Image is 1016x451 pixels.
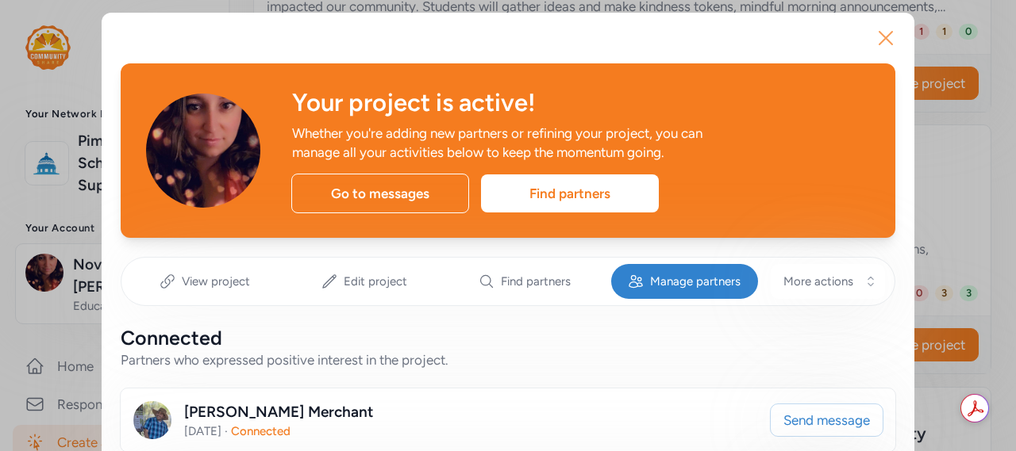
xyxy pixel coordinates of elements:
[783,273,853,289] span: More actions
[292,124,749,162] div: Whether you're adding new partners or refining your project, you can manage all your activities b...
[344,273,407,289] span: Edit project
[501,273,571,289] span: Find partners
[231,424,291,438] span: Connected
[133,401,171,439] img: Avatar
[650,273,741,289] span: Manage partners
[481,174,659,212] div: Find partners
[771,264,885,299] button: More actions
[291,174,469,213] div: Go to messages
[184,424,221,438] span: [DATE]
[225,424,228,438] span: ·
[184,401,373,423] div: [PERSON_NAME] Merchant
[182,273,250,289] span: View project
[770,403,883,437] button: Send message
[121,325,895,350] div: Connected
[783,411,870,430] span: Send message
[146,94,260,208] img: Avatar
[121,350,895,369] div: Partners who expressed positive interest in the project.
[292,89,870,117] div: Your project is active!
